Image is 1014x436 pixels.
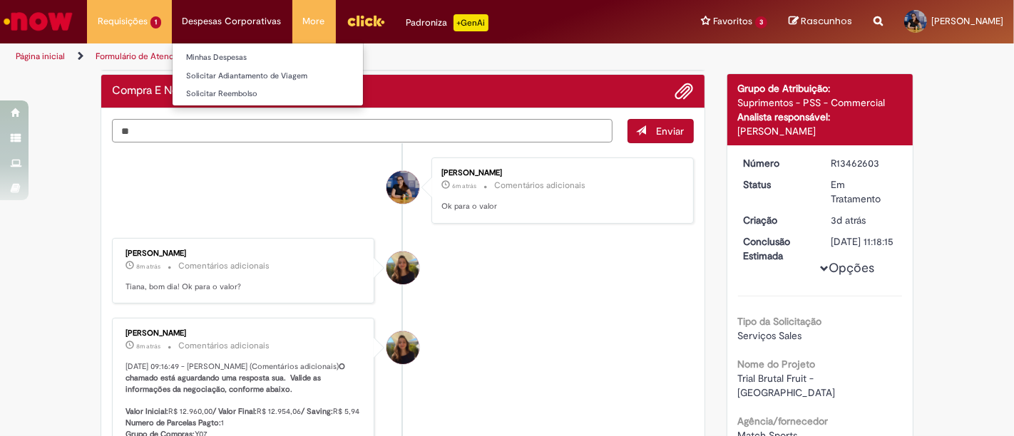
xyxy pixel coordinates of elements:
img: click_logo_yellow_360x200.png [347,10,385,31]
h2: Compra E Negociação De Vendas E Marketing Histórico de tíquete [112,85,344,98]
div: Lara Moccio Breim Solera [386,331,419,364]
small: Comentários adicionais [178,340,270,352]
div: [PERSON_NAME] [126,249,363,258]
b: / Valor Final: [212,406,257,417]
b: Nome do Projeto [738,358,816,370]
time: 01/09/2025 09:17:16 [136,262,160,271]
a: Formulário de Atendimento [96,51,201,62]
div: Grupo de Atribuição: [738,81,903,95]
span: 3 [755,16,767,28]
p: +GenAi [454,14,488,31]
div: Padroniza [406,14,488,31]
span: 1 [150,16,161,28]
p: Tiana, bom dia! Ok para o valor? [126,281,363,293]
b: O chamado está aguardando uma resposta sua. Valide as informações da negociação, conforme abaixo.... [126,361,347,417]
b: Numero de Parcelas Pagto: [126,417,221,428]
span: Serviços Sales [738,329,802,342]
dt: Conclusão Estimada [733,234,821,263]
a: Solicitar Adiantamento de Viagem [173,68,363,84]
span: Favoritos [713,14,752,28]
dt: Número [733,156,821,170]
span: 3d atrás [831,214,866,227]
span: Rascunhos [801,14,852,28]
span: Trial Brutal Fruit - [GEOGRAPHIC_DATA] [738,372,836,399]
a: Solicitar Reembolso [173,86,363,102]
div: Em Tratamento [831,177,897,206]
span: 8m atrás [136,342,160,351]
b: Tipo da Solicitação [738,315,822,328]
div: Tiana Leandro Urbano Fedrigo [386,171,419,204]
div: [PERSON_NAME] [126,329,363,338]
div: Suprimentos - PSS - Commercial [738,95,903,110]
div: [PERSON_NAME] [738,124,903,138]
small: Comentários adicionais [494,180,585,192]
time: 01/09/2025 09:18:58 [452,182,476,190]
button: Adicionar anexos [675,82,694,100]
img: ServiceNow [1,7,75,36]
a: Página inicial [16,51,65,62]
div: 29/08/2025 14:15:58 [831,213,897,227]
div: [PERSON_NAME] [441,169,679,177]
span: Enviar [657,125,685,137]
dt: Status [733,177,821,192]
a: Minhas Despesas [173,50,363,66]
p: Ok para o valor [441,201,679,212]
div: Analista responsável: [738,110,903,124]
span: 8m atrás [136,262,160,271]
span: More [303,14,325,28]
div: [DATE] 11:18:15 [831,234,897,249]
b: Agência/fornecedor [738,415,829,427]
span: Requisições [98,14,148,28]
span: Despesas Corporativas [183,14,282,28]
span: 6m atrás [452,182,476,190]
div: Lara Moccio Breim Solera [386,251,419,284]
small: Comentários adicionais [178,260,270,272]
button: Enviar [628,119,694,143]
span: [PERSON_NAME] [931,15,1003,27]
div: R13462603 [831,156,897,170]
dt: Criação [733,213,821,227]
ul: Despesas Corporativas [172,43,364,106]
b: / Saving: [301,406,333,417]
a: Rascunhos [789,15,852,28]
time: 01/09/2025 09:16:49 [136,342,160,351]
ul: Trilhas de página [11,43,665,70]
textarea: Digite sua mensagem aqui... [112,119,613,142]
